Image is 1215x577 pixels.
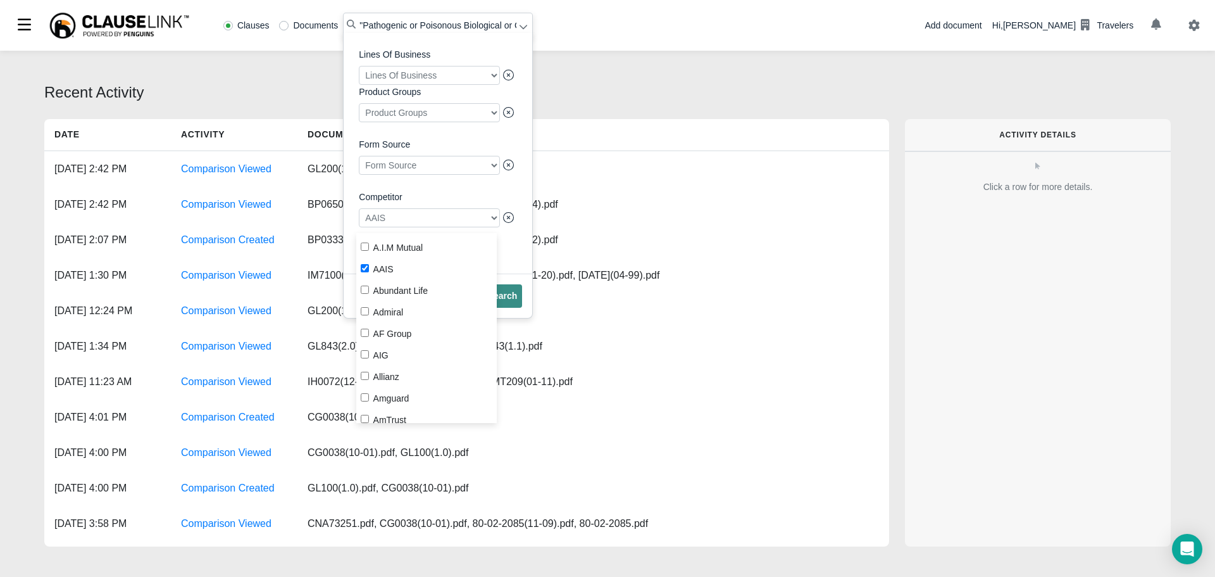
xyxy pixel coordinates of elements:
label: AAIS [356,260,497,277]
div: [DATE] 2:42 PM [44,151,171,187]
input: Amguard [361,393,369,402]
div: [DATE] 4:00 PM [44,471,171,506]
div: [DATE] 3:57 PM [44,542,171,577]
input: Search library... [343,13,533,38]
div: Travelers [1097,19,1133,32]
div: Recent Activity [44,81,1171,104]
div: Product Groups [359,103,500,122]
h5: Date [44,119,171,150]
div: [DATE] 4:00 PM [44,435,171,471]
input: AF Group [361,329,369,337]
a: Comparison Created [181,483,275,493]
input: AIG [361,350,369,358]
h5: Documents [297,119,551,150]
div: AAIS [359,208,500,227]
img: ClauseLink [48,11,190,40]
div: Hi, [PERSON_NAME] [992,15,1133,36]
div: [DATE] 1:34 PM [44,329,171,364]
div: IM7100(08-10).pdf, IH0073(05-17).pdf, CMT241(01-20).pdf, [DATE](04-99).pdf [297,258,670,293]
label: Abundant Life [356,281,497,298]
h6: Activity Details [925,130,1150,139]
label: Clauses [223,21,270,30]
div: IH0072(12-18).pdf, IM7450(03-20).pdf, CMT209(01-11).pdf [297,364,583,400]
a: Comparison Viewed [181,199,271,210]
div: Add document [925,19,981,32]
input: Allianz [361,372,369,380]
a: Comparison Viewed [181,447,271,458]
label: AF Group [356,324,497,341]
div: [DATE] 4:01 PM [44,400,171,435]
div: GL100(1.0).pdf, CG0038(10-01).pdf [297,471,551,506]
a: Comparison Viewed [181,518,271,529]
div: Click a row for more details. [915,181,1161,194]
div: CG0038(10-01).pdf, GL100(1.0).pdf [297,435,551,471]
a: Comparison Viewed [181,341,271,352]
div: [DATE] 3:58 PM [44,506,171,542]
label: Form Source [359,138,517,151]
label: Amguard [356,389,497,406]
div: [DATE] 2:42 PM [44,187,171,222]
input: AmTrust [361,415,369,423]
input: A.I.M Mutual [361,243,369,251]
a: Comparison Viewed [181,305,271,316]
label: Allianz [356,367,497,384]
div: [DATE] 11:23 AM [44,364,171,400]
a: Comparison Viewed [181,270,271,281]
div: Open Intercom Messenger [1172,534,1202,564]
div: BP0333(05-04).pdf, GL244(3.0).pdf, BP0650(06-12).pdf [297,222,568,258]
a: Comparison Created [181,234,275,245]
a: Comparison Viewed [181,163,271,174]
div: CG0038(10-01).pdf, GL200(1.0).pdf [297,400,551,435]
label: AIG [356,346,497,363]
input: AAIS [361,264,369,272]
div: CNA73251.pdf, CG0038(10-01).pdf, 80-02-2085(11-09).pdf, 80-02-2085.pdf [297,506,658,542]
label: Documents [279,21,338,30]
label: Admiral [356,303,497,320]
div: GL200(1.0).pdf, CG0038(10-01).pdf [297,293,551,329]
div: GL843(2.0).pdf, CG2015(12-19).pdf, GL843(1.1).pdf [297,329,552,364]
input: Admiral [361,307,369,315]
div: [DATE] 12:24 PM [44,293,171,329]
div: GL200(1.0).pdf, GL100(1.0).pdf [297,151,551,187]
div: Lines Of Business [359,66,500,85]
div: Form Source [359,156,500,175]
div: BP0650(06-12).pdf, GL244(3.0).pdf, BP0333(05-04).pdf [297,187,568,222]
span: Search [488,291,518,301]
label: Product Groups [359,86,517,99]
label: Lines Of Business [359,48,517,61]
h5: Activity [171,119,297,150]
button: Search [483,284,523,308]
label: A.I.M Mutual [356,238,497,255]
label: AmTrust [356,410,497,428]
div: CNA73251.pdf, CG0038(10-01).pdf, 80-02-2085.pdf, 80-02-2085(11-09).pdf [297,542,658,577]
label: Competitor [359,191,517,204]
div: [DATE] 2:07 PM [44,222,171,258]
a: Comparison Viewed [181,376,271,387]
div: [DATE] 1:30 PM [44,258,171,293]
a: Comparison Created [181,412,275,422]
input: Abundant Life [361,286,369,294]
